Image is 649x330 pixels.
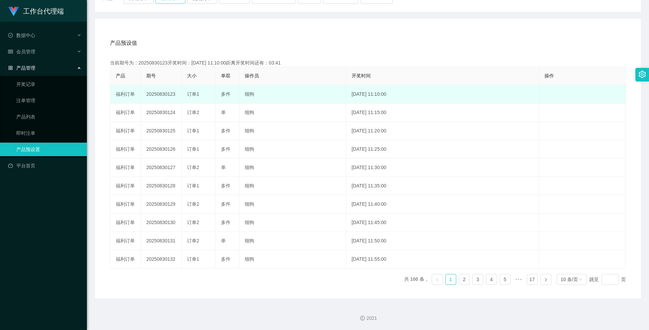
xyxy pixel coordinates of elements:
li: 2 [459,274,470,285]
span: 期号 [146,73,156,78]
li: 下一页 [540,274,551,285]
div: 跳至 页 [589,274,626,285]
span: 大小 [187,73,197,78]
a: 产品预设置 [16,143,81,156]
a: 2 [459,274,469,285]
span: 开奖时间 [352,73,371,78]
h1: 工作台代理端 [23,0,64,22]
td: 细狗 [239,140,346,159]
span: 单 [221,110,226,115]
i: 图标: left [435,278,439,282]
td: 细狗 [239,250,346,269]
span: 操作 [544,73,554,78]
td: [DATE] 11:45:00 [346,214,539,232]
span: 多件 [221,128,230,133]
span: 订单1 [187,183,199,188]
td: [DATE] 11:20:00 [346,122,539,140]
td: [DATE] 11:10:00 [346,85,539,104]
td: 20250830126 [141,140,182,159]
td: [DATE] 11:55:00 [346,250,539,269]
td: 福利订单 [110,232,141,250]
td: [DATE] 11:30:00 [346,159,539,177]
img: logo.9652507e.png [8,7,19,16]
div: 当前期号为：20250830123开奖时间：[DATE] 11:10:00距离开奖时间还有：03:41 [110,59,626,67]
td: 福利订单 [110,85,141,104]
li: 3 [472,274,483,285]
span: 订单1 [187,256,199,262]
td: 福利订单 [110,140,141,159]
span: 订单1 [187,146,199,152]
td: 20250830125 [141,122,182,140]
a: 开奖记录 [16,77,81,91]
span: 数据中心 [8,33,35,38]
td: 20250830132 [141,250,182,269]
span: ••• [513,274,524,285]
div: 2021 [92,315,644,322]
a: 即时注单 [16,126,81,140]
a: 图标: dashboard平台首页 [8,159,81,172]
td: 20250830130 [141,214,182,232]
td: 20250830123 [141,85,182,104]
a: 1 [446,274,456,285]
li: 1 [445,274,456,285]
a: 产品列表 [16,110,81,124]
a: 注单管理 [16,94,81,107]
li: 5 [500,274,511,285]
td: [DATE] 11:40:00 [346,195,539,214]
li: 上一页 [432,274,443,285]
i: 图标: down [578,277,582,282]
td: 细狗 [239,122,346,140]
a: 17 [527,274,537,285]
li: 向后 5 页 [513,274,524,285]
li: 共 166 条， [404,274,429,285]
td: 细狗 [239,232,346,250]
td: 20250830131 [141,232,182,250]
td: 细狗 [239,104,346,122]
i: 图标: copyright [360,316,365,320]
td: 福利订单 [110,159,141,177]
i: 图标: table [8,49,13,54]
i: 图标: appstore-o [8,66,13,70]
a: 5 [500,274,510,285]
span: 订单1 [187,128,199,133]
td: 福利订单 [110,177,141,195]
span: 订单2 [187,165,199,170]
td: 福利订单 [110,250,141,269]
td: 细狗 [239,85,346,104]
span: 多件 [221,183,230,188]
span: 产品 [116,73,125,78]
td: 20250830129 [141,195,182,214]
td: 20250830128 [141,177,182,195]
td: 细狗 [239,177,346,195]
td: 20250830124 [141,104,182,122]
a: 4 [486,274,497,285]
span: 多件 [221,91,230,97]
span: 单 [221,238,226,243]
span: 订单2 [187,238,199,243]
li: 17 [527,274,538,285]
span: 多件 [221,201,230,207]
i: 图标: check-circle-o [8,33,13,38]
td: 福利订单 [110,122,141,140]
span: 多件 [221,256,230,262]
span: 订单2 [187,220,199,225]
td: 福利订单 [110,104,141,122]
div: 10 条/页 [561,274,578,285]
span: 订单1 [187,91,199,97]
span: 产品预设值 [110,39,137,47]
td: 细狗 [239,214,346,232]
a: 工作台代理端 [8,8,64,14]
i: 图标: right [544,278,548,282]
td: [DATE] 11:25:00 [346,140,539,159]
td: [DATE] 11:35:00 [346,177,539,195]
span: 订单2 [187,201,199,207]
i: 图标: setting [638,71,646,78]
td: [DATE] 11:50:00 [346,232,539,250]
span: 多件 [221,146,230,152]
span: 多件 [221,220,230,225]
a: 3 [473,274,483,285]
td: 细狗 [239,195,346,214]
span: 单双 [221,73,230,78]
span: 操作员 [245,73,259,78]
span: 产品管理 [8,65,35,71]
